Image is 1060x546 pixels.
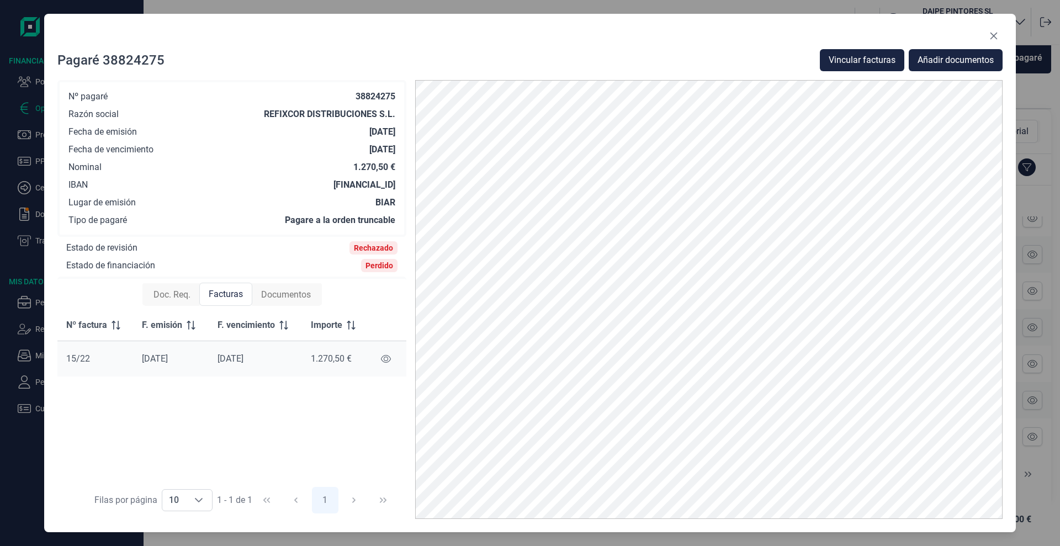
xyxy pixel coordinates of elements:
[217,496,252,505] span: 1 - 1 de 1
[68,197,136,208] div: Lugar de emisión
[145,284,199,306] div: Doc. Req.
[142,319,182,332] span: F. emisión
[985,27,1003,45] button: Close
[57,51,165,69] div: Pagaré 38824275
[918,54,994,67] span: Añadir documentos
[312,487,338,513] button: Page 1
[68,179,88,190] div: IBAN
[218,353,293,364] div: [DATE]
[199,283,252,306] div: Facturas
[356,91,395,102] div: 38824275
[68,126,137,137] div: Fecha de emisión
[370,487,396,513] button: Last Page
[68,109,119,120] div: Razón social
[66,353,90,364] span: 15/22
[375,197,395,208] div: BIAR
[369,144,395,155] div: [DATE]
[283,487,309,513] button: Previous Page
[68,91,108,102] div: Nº pagaré
[94,494,157,507] div: Filas por página
[68,144,153,155] div: Fecha de vencimiento
[66,319,107,332] span: Nº factura
[341,487,367,513] button: Next Page
[68,162,102,173] div: Nominal
[185,490,212,511] div: Choose
[218,319,275,332] span: F. vencimiento
[66,242,137,253] div: Estado de revisión
[68,215,127,226] div: Tipo de pagaré
[353,162,395,173] div: 1.270,50 €
[264,109,395,120] div: REFIXCOR DISTRIBUCIONES S.L.
[285,215,395,226] div: Pagare a la orden truncable
[369,126,395,137] div: [DATE]
[829,54,895,67] span: Vincular facturas
[415,80,1003,520] img: PDF Viewer
[253,487,280,513] button: First Page
[66,260,155,271] div: Estado de financiación
[153,288,190,301] span: Doc. Req.
[209,288,243,301] span: Facturas
[311,353,359,364] div: 1.270,50 €
[354,243,393,252] div: Rechazado
[142,353,199,364] div: [DATE]
[909,49,1003,71] button: Añadir documentos
[365,261,393,270] div: Perdido
[261,288,311,301] span: Documentos
[311,319,342,332] span: Importe
[162,490,185,511] span: 10
[333,179,395,190] div: [FINANCIAL_ID]
[820,49,904,71] button: Vincular facturas
[252,284,320,306] div: Documentos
